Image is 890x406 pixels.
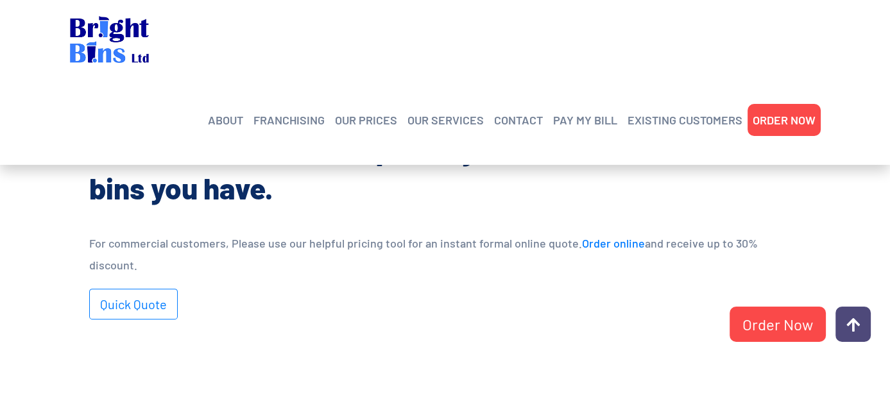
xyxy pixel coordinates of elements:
a: PAY MY BILL [553,110,617,130]
a: Quick Quote [89,289,178,319]
a: ORDER NOW [753,110,816,130]
p: For commercial customers, Please use our helpful pricing tool for an instant formal online quote.... [89,232,801,276]
a: EXISTING CUSTOMERS [628,110,742,130]
a: FRANCHISING [253,110,325,130]
a: OUR PRICES [335,110,397,130]
a: Order Now [730,307,826,342]
a: CONTACT [494,110,543,130]
a: Order online [582,236,645,250]
a: ABOUT [208,110,243,130]
a: OUR SERVICES [407,110,484,130]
